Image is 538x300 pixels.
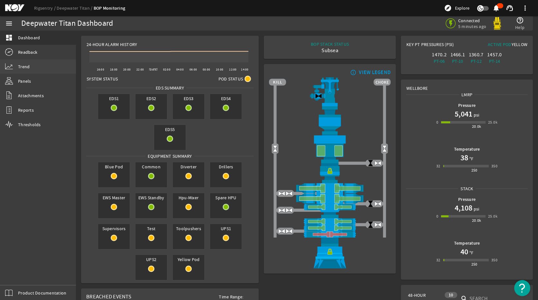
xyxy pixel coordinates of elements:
div: 32 [436,257,441,263]
span: Reports [18,107,34,113]
img: ValveOpen.png [278,207,285,214]
img: ValveClose.png [367,221,374,229]
div: 350 [491,257,497,263]
button: more_vert [517,0,533,16]
mat-icon: support_agent [506,4,514,12]
span: EDS4 [210,94,242,103]
span: Toolpushers [173,224,204,233]
text: 16:00 [97,68,104,71]
span: Trend [18,63,30,70]
img: WellheadConnectorLock.png [269,238,391,268]
div: 1466.1 [450,52,466,58]
span: Common [135,162,167,171]
div: 25.0k [488,119,497,126]
span: Hpu-Mixer [173,193,204,202]
div: 1360.7 [468,52,484,58]
span: EDS SUMMARY [153,85,186,91]
div: 250 [471,167,478,173]
img: ValveClose.png [367,159,374,167]
span: EWS Master [98,193,130,202]
span: Active Pod [488,42,512,47]
img: Valve2Open.png [381,145,388,152]
div: 1470.2 [431,52,447,58]
div: 20.0k [472,217,481,224]
mat-icon: help_outline [516,16,524,24]
b: Pressure [458,196,476,202]
div: Deepwater Titan Dashboard [21,20,113,27]
span: EDS5 [154,125,186,134]
div: PT-06 [431,58,447,64]
span: EDS1 [98,94,130,103]
text: [DATE] [149,68,158,71]
img: ValveOpen.png [278,228,285,235]
img: FlexJoint.png [269,106,391,135]
img: ShearRamOpen.png [269,193,391,204]
a: BOP Monitoring [94,5,125,11]
img: ValveOpen.png [374,200,382,208]
mat-icon: info_outline [349,70,357,75]
span: psi [472,206,479,212]
img: ValveOpen.png [285,228,293,235]
span: Thresholds [18,121,41,128]
h1: 4,108 [455,203,472,213]
span: °F [468,249,474,256]
div: Subsea [311,47,349,54]
img: PipeRamOpen.png [269,218,391,225]
span: System Status [87,76,118,82]
h1: 38 [460,153,468,163]
span: Stack [458,185,475,192]
span: Time Range: [214,294,248,300]
div: PT-14 [487,58,502,64]
text: 08:00 [203,68,210,71]
mat-icon: dashboard [5,34,13,42]
span: Blue Pod [98,162,130,171]
div: 250 [471,261,478,267]
span: Readback [18,49,37,55]
span: °F [468,155,474,162]
span: Test [135,224,167,233]
img: ShearRamOpen.png [269,183,391,193]
text: 12:00 [229,68,237,71]
div: PT-10 [450,58,466,64]
span: 5 minutes ago [458,23,486,29]
span: Equipment Summary [145,153,194,159]
img: ValveOpen.png [285,190,293,197]
button: Explore [441,3,472,13]
img: PipeRamOpen.png [269,204,391,210]
div: 0 [436,119,438,126]
mat-icon: menu [5,20,13,27]
img: RiserConnectorLock.png [269,163,391,183]
span: Yellow [512,42,528,47]
img: Yellowpod.svg [491,17,504,30]
div: 32 [436,163,441,169]
div: PT-12 [468,58,484,64]
span: Supervisors [98,224,130,233]
text: 22:00 [136,68,144,71]
span: Attachments [18,92,44,99]
span: Spare HPU [210,193,242,202]
img: ValveOpen.png [374,159,382,167]
text: 10:00 [216,68,223,71]
text: 14:00 [241,68,248,71]
div: 25.0k [488,213,497,220]
b: Temperature [454,240,480,246]
span: EWS Standby [135,193,167,202]
div: 20.0k [472,123,481,130]
img: Valve2Open.png [272,145,279,152]
text: 20:00 [123,68,131,71]
span: Explore [455,5,469,11]
img: ValveOpen.png [374,221,382,229]
span: Pod Status [218,76,243,82]
div: 350 [491,163,497,169]
button: Open Resource Center [514,280,530,296]
b: Pressure [458,102,476,108]
img: Valve2Close.png [315,92,322,100]
div: BOP STACK STATUS [311,41,349,47]
mat-icon: explore [444,4,452,12]
div: Key PT Pressures (PSI) [406,41,467,50]
span: UPS1 [210,224,242,233]
div: 1457.0 [487,52,502,58]
div: 0 [436,213,438,220]
span: UPS2 [135,255,167,264]
div: VIEW LEGEND [359,69,391,76]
